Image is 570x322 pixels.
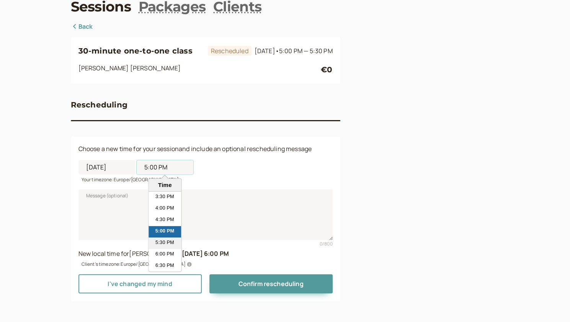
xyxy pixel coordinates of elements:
h3: Rescheduling [71,99,127,111]
li: 6:30 PM [149,260,181,272]
ul: Time [149,192,181,272]
span: Rescheduled [208,46,252,56]
span: • [275,47,279,55]
li: 6:00 PM [149,249,181,260]
div: €0 [321,63,332,76]
h3: 30-minute one-to-one class [78,45,205,57]
div: Time [150,182,179,188]
div: New local time for [PERSON_NAME] : [78,249,333,259]
input: Start date [78,160,135,174]
p: Choose a new time for your session and include an optional rescheduling message [78,144,333,154]
span: Message (optional) [86,192,129,200]
b: [DATE] 6:00 PM [182,249,229,258]
span: [DATE] [255,47,333,55]
li: 5:30 PM [149,237,181,249]
li: 4:00 PM [149,203,181,215]
span: Confirm rescheduling [238,280,303,288]
li: 4:30 PM [149,215,181,226]
a: I've changed my mind [78,274,202,293]
button: Confirm rescheduling [209,274,333,293]
iframe: Chat Widget [532,285,570,322]
div: [PERSON_NAME] [PERSON_NAME] [78,63,321,76]
li: 5:00 PM [149,226,181,237]
span: 5:00 PM — 5:30 PM [279,47,333,55]
div: Your timezone: Europe/[GEOGRAPHIC_DATA] [78,174,333,183]
input: 12:00 AM [137,160,193,174]
textarea: Message (optional) [78,189,333,240]
div: Choose Time [148,178,181,272]
li: 3:30 PM [149,192,181,203]
a: Back [71,22,93,32]
div: Client's timezone: Europe/[GEOGRAPHIC_DATA] [78,259,333,268]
